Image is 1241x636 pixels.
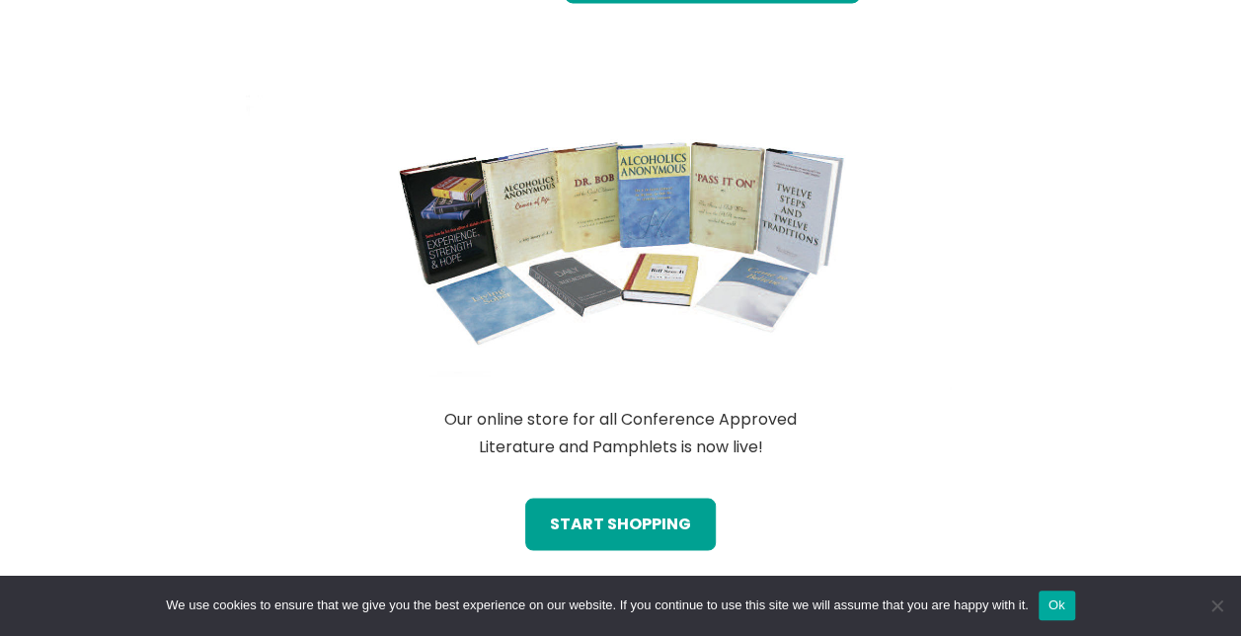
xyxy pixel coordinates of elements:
a: start shopping [525,498,716,549]
span: We use cookies to ensure that we give you the best experience on our website. If you continue to ... [166,596,1028,615]
button: Ok [1039,591,1075,620]
img: Order Online [246,95,996,389]
figcaption: Our online store for all Conference Approved Literature and Pamphlets is now live! [305,397,937,460]
span: No [1206,596,1226,615]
